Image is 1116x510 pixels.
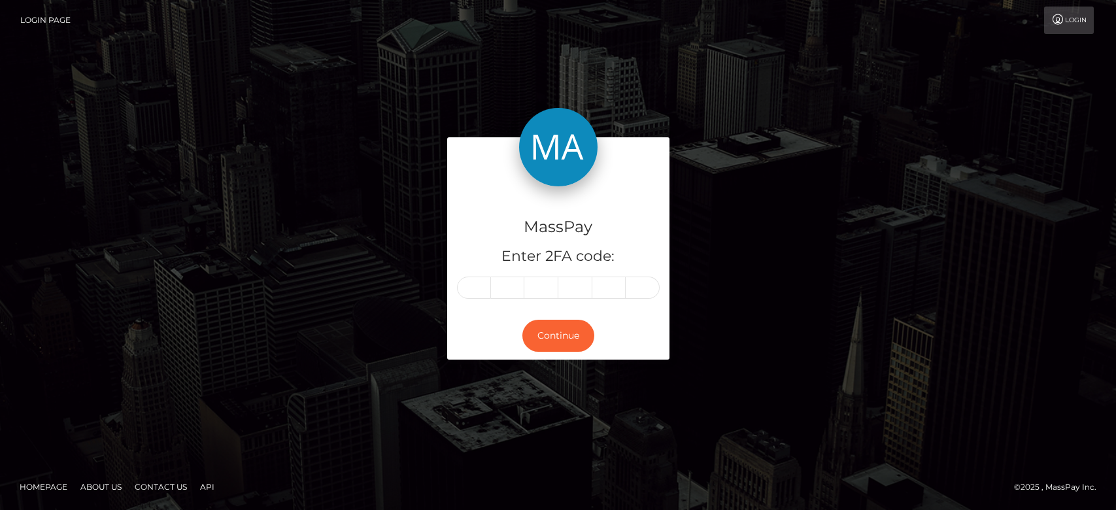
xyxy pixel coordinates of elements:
[1014,480,1106,494] div: © 2025 , MassPay Inc.
[457,216,660,239] h4: MassPay
[129,477,192,497] a: Contact Us
[519,108,598,186] img: MassPay
[457,246,660,267] h5: Enter 2FA code:
[1044,7,1094,34] a: Login
[20,7,71,34] a: Login Page
[75,477,127,497] a: About Us
[195,477,220,497] a: API
[14,477,73,497] a: Homepage
[522,320,594,352] button: Continue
